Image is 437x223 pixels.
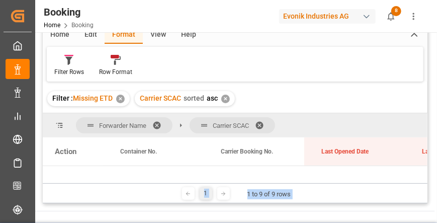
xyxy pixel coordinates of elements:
span: Last Opened Date [321,148,369,155]
span: Carrier SCAC [213,122,249,129]
div: Edit [77,27,105,44]
a: Home [44,22,60,29]
div: ✕ [221,95,230,103]
span: Carrier Booking No. [221,148,273,155]
span: Carrier SCAC [140,94,181,102]
div: Filter Rows [54,67,84,77]
div: 1 to 9 of 9 rows [247,189,291,199]
button: show 8 new notifications [380,5,402,28]
div: Row Format [99,67,132,77]
div: 1 [200,187,212,200]
div: Action [55,147,76,156]
span: Filter : [52,94,73,102]
button: Evonik Industries AG [279,7,380,26]
span: 8 [391,6,401,16]
div: Format [105,27,143,44]
span: sorted [184,94,204,102]
div: Evonik Industries AG [279,9,376,24]
div: ✕ [116,95,125,103]
span: Missing ETD [73,94,113,102]
div: View [143,27,173,44]
button: show more [402,5,425,28]
div: Booking [44,5,94,20]
div: Help [173,27,204,44]
span: Container No. [120,148,157,155]
span: Forwarder Name [99,122,146,129]
div: Home [43,27,77,44]
span: asc [207,94,218,102]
